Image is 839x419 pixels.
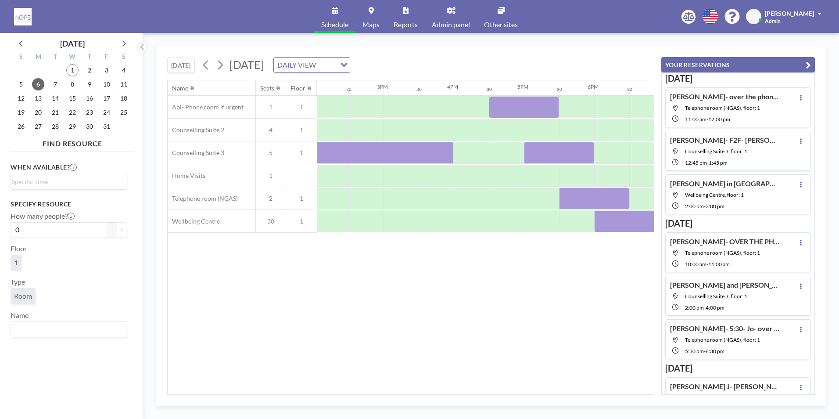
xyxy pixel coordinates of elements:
[487,87,492,92] div: 30
[49,78,61,90] span: Tuesday, October 7, 2025
[118,78,130,90] span: Saturday, October 11, 2025
[670,281,780,289] h4: [PERSON_NAME] and [PERSON_NAME]- F2F
[12,177,122,187] input: Search for option
[685,304,704,311] span: 2:00 PM
[685,148,747,155] span: Counselling Suite 3, floor: 1
[708,261,730,267] span: 11:00 AM
[168,217,220,225] span: Wellbeing Centre
[416,87,422,92] div: 30
[15,78,27,90] span: Sunday, October 5, 2025
[706,203,724,209] span: 3:00 PM
[274,58,350,72] div: Search for option
[749,13,759,21] span: AW
[83,78,96,90] span: Thursday, October 9, 2025
[685,203,704,209] span: 2:00 PM
[670,324,780,333] h4: [PERSON_NAME]- 5:30- Jo- over the phone
[168,103,244,111] span: Abi- Phone room if urgent
[30,52,47,63] div: M
[49,120,61,133] span: Tuesday, October 28, 2025
[32,120,44,133] span: Monday, October 27, 2025
[670,382,780,391] h4: [PERSON_NAME] J- [PERSON_NAME]- over the phone
[685,293,747,300] span: Counselling Suite 3, floor: 1
[168,126,224,134] span: Counselling Suite 2
[11,311,29,320] label: Name
[377,83,388,90] div: 3PM
[319,59,335,71] input: Search for option
[11,200,127,208] h3: Specify resource
[276,59,318,71] span: DAILY VIEW
[685,249,760,256] span: Telephone room (NGAS), floor: 1
[256,103,286,111] span: 1
[64,52,81,63] div: W
[83,64,96,76] span: Thursday, October 2, 2025
[32,106,44,119] span: Monday, October 20, 2025
[588,83,599,90] div: 6PM
[685,159,707,166] span: 12:45 PM
[256,217,286,225] span: 30
[100,78,113,90] span: Friday, October 10, 2025
[11,212,75,220] label: How many people?
[11,136,134,148] h4: FIND RESOURCE
[665,218,811,229] h3: [DATE]
[256,126,286,134] span: 4
[11,175,127,188] div: Search for option
[704,348,706,354] span: -
[60,37,85,50] div: [DATE]
[286,172,317,180] span: -
[706,116,708,123] span: -
[168,172,205,180] span: Home Visits
[286,103,317,111] span: 1
[706,304,724,311] span: 4:00 PM
[83,106,96,119] span: Thursday, October 23, 2025
[83,120,96,133] span: Thursday, October 30, 2025
[14,292,32,300] span: Room
[49,106,61,119] span: Tuesday, October 21, 2025
[709,159,728,166] span: 1:45 PM
[11,322,127,337] div: Search for option
[685,116,706,123] span: 11:00 AM
[168,149,224,157] span: Counselling Suite 3
[685,105,760,111] span: Telephone room (NGAS), floor: 1
[49,92,61,105] span: Tuesday, October 14, 2025
[100,92,113,105] span: Friday, October 17, 2025
[256,149,286,157] span: 5
[685,261,706,267] span: 10:00 AM
[32,78,44,90] span: Monday, October 6, 2025
[118,92,130,105] span: Saturday, October 18, 2025
[557,87,562,92] div: 30
[346,87,351,92] div: 30
[484,21,518,28] span: Other sites
[704,203,706,209] span: -
[11,244,27,253] label: Floor
[517,83,528,90] div: 5PM
[11,278,25,286] label: Type
[83,92,96,105] span: Thursday, October 16, 2025
[106,222,117,237] button: -
[13,52,30,63] div: S
[670,237,780,246] h4: [PERSON_NAME]- OVER THE PHONE- NEED VOL
[321,21,348,28] span: Schedule
[100,64,113,76] span: Friday, October 3, 2025
[168,195,238,202] span: Telephone room (NGAS)
[256,172,286,180] span: 1
[286,126,317,134] span: 1
[229,58,264,71] span: [DATE]
[15,106,27,119] span: Sunday, October 19, 2025
[47,52,64,63] div: T
[685,191,744,198] span: Wellbeing Centre, floor: 1
[290,84,305,92] div: Floor
[447,83,458,90] div: 4PM
[256,195,286,202] span: 2
[66,120,79,133] span: Wednesday, October 29, 2025
[286,195,317,202] span: 1
[394,21,418,28] span: Reports
[172,84,188,92] div: Name
[704,304,706,311] span: -
[665,363,811,374] h3: [DATE]
[627,87,632,92] div: 30
[765,10,814,17] span: [PERSON_NAME]
[670,92,780,101] h4: [PERSON_NAME]- over the phone- [PERSON_NAME]
[14,258,18,267] span: 1
[66,106,79,119] span: Wednesday, October 22, 2025
[117,222,127,237] button: +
